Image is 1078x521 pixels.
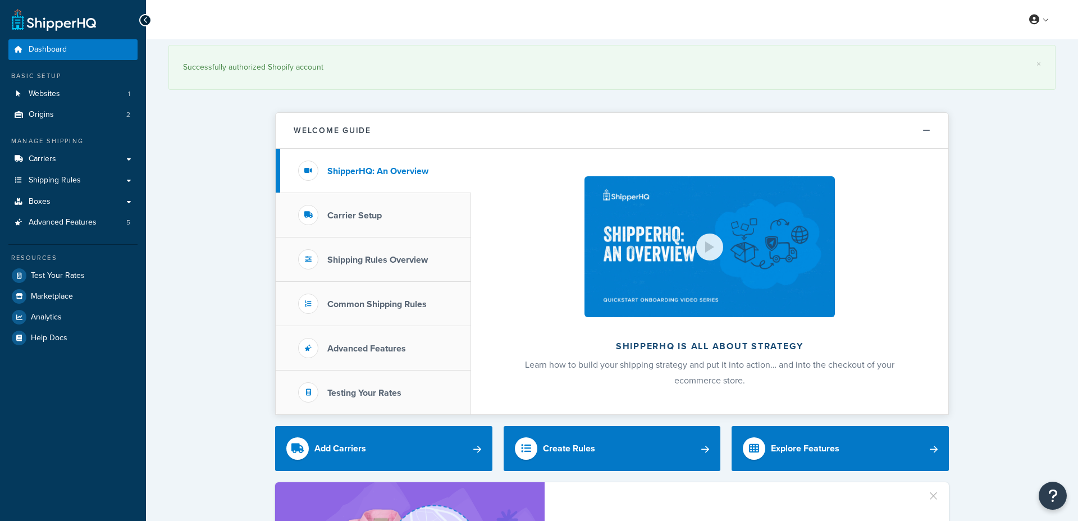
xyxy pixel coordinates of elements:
[126,218,130,227] span: 5
[8,149,138,170] a: Carriers
[8,39,138,60] a: Dashboard
[327,211,382,221] h3: Carrier Setup
[525,358,894,387] span: Learn how to build your shipping strategy and put it into action… and into the checkout of your e...
[771,441,839,456] div: Explore Features
[8,84,138,104] li: Websites
[327,344,406,354] h3: Advanced Features
[8,84,138,104] a: Websites1
[543,441,595,456] div: Create Rules
[29,197,51,207] span: Boxes
[1036,60,1041,68] a: ×
[294,126,371,135] h2: Welcome Guide
[732,426,949,471] a: Explore Features
[31,292,73,301] span: Marketplace
[29,154,56,164] span: Carriers
[8,71,138,81] div: Basic Setup
[183,60,1041,75] div: Successfully authorized Shopify account
[8,170,138,191] a: Shipping Rules
[327,299,427,309] h3: Common Shipping Rules
[8,191,138,212] a: Boxes
[327,388,401,398] h3: Testing Your Rates
[276,113,948,149] button: Welcome Guide
[584,176,835,317] img: ShipperHQ is all about strategy
[31,333,67,343] span: Help Docs
[327,166,428,176] h3: ShipperHQ: An Overview
[29,110,54,120] span: Origins
[8,104,138,125] a: Origins2
[501,341,919,351] h2: ShipperHQ is all about strategy
[314,441,366,456] div: Add Carriers
[29,89,60,99] span: Websites
[8,212,138,233] a: Advanced Features5
[8,266,138,286] a: Test Your Rates
[504,426,721,471] a: Create Rules
[29,176,81,185] span: Shipping Rules
[8,253,138,263] div: Resources
[126,110,130,120] span: 2
[1039,482,1067,510] button: Open Resource Center
[8,104,138,125] li: Origins
[8,328,138,348] a: Help Docs
[29,45,67,54] span: Dashboard
[8,136,138,146] div: Manage Shipping
[31,271,85,281] span: Test Your Rates
[31,313,62,322] span: Analytics
[275,426,492,471] a: Add Carriers
[8,307,138,327] a: Analytics
[128,89,130,99] span: 1
[327,255,428,265] h3: Shipping Rules Overview
[8,286,138,307] a: Marketplace
[8,212,138,233] li: Advanced Features
[29,218,97,227] span: Advanced Features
